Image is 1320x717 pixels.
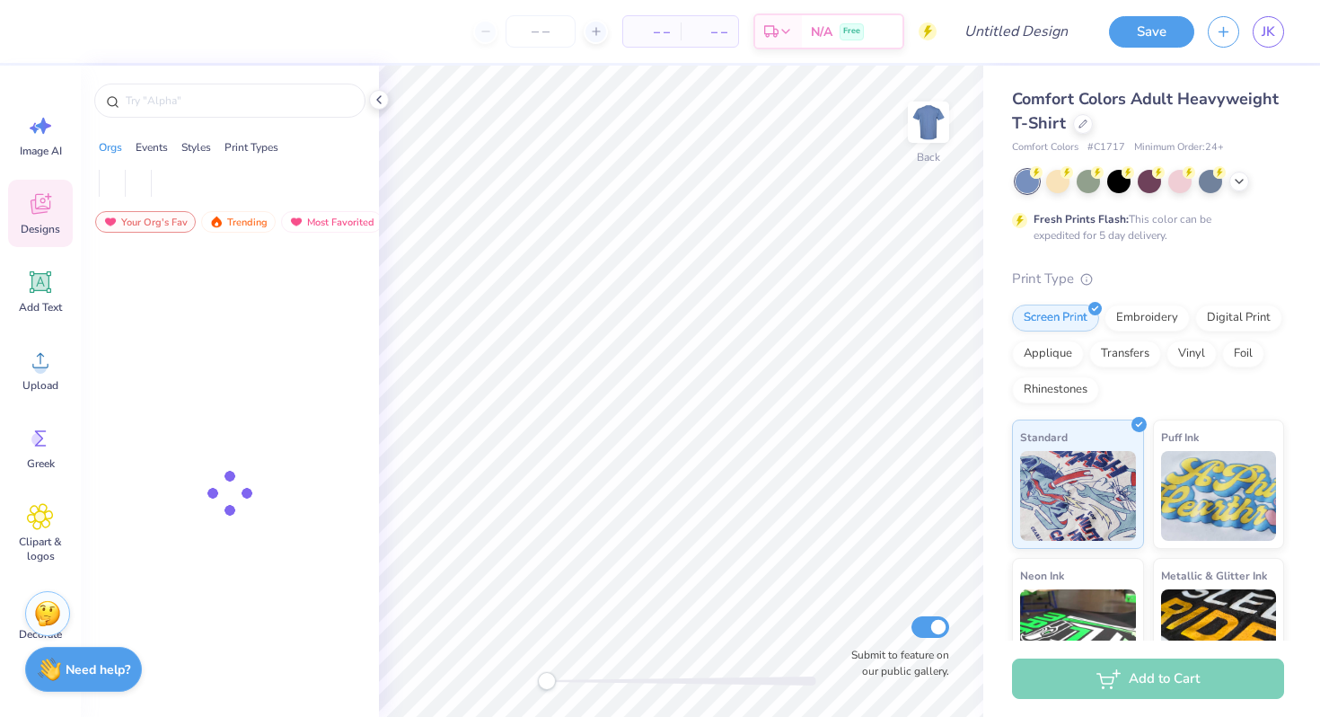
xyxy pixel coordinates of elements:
input: – – [506,15,576,48]
img: trending.gif [209,216,224,228]
div: Print Types [224,139,278,155]
div: Digital Print [1195,305,1282,332]
img: Back [911,104,946,140]
span: Greek [27,456,55,471]
button: Save [1109,16,1194,48]
span: Add Text [19,300,62,314]
input: Untitled Design [950,13,1082,49]
div: Most Favorited [281,211,383,233]
span: # C1717 [1087,140,1125,155]
span: Free [843,25,860,38]
div: Styles [181,139,211,155]
div: Trending [201,211,276,233]
div: This color can be expedited for 5 day delivery. [1034,211,1254,243]
img: most_fav.gif [289,216,304,228]
span: Puff Ink [1161,428,1199,447]
span: Image AI [20,144,62,158]
span: – – [634,22,670,41]
img: Standard [1020,451,1136,541]
span: Standard [1020,428,1068,447]
span: Upload [22,378,58,393]
div: Rhinestones [1012,376,1099,403]
span: Clipart & logos [11,535,70,563]
span: Comfort Colors Adult Heavyweight T-Shirt [1012,88,1279,134]
span: N/A [811,22,832,41]
div: Transfers [1089,341,1161,367]
div: Foil [1222,341,1264,367]
strong: Fresh Prints Flash: [1034,212,1129,226]
a: JK [1253,16,1284,48]
strong: Need help? [66,661,130,678]
div: Screen Print [1012,305,1099,332]
img: Metallic & Glitter Ink [1161,589,1277,679]
span: Decorate [19,627,62,642]
label: Submit to feature on our public gallery. [841,647,949,679]
div: Applique [1012,341,1084,367]
span: Designs [21,222,60,236]
span: JK [1262,22,1275,42]
img: Puff Ink [1161,451,1277,541]
div: Events [136,139,168,155]
div: Back [917,149,940,165]
span: Minimum Order: 24 + [1134,140,1224,155]
img: most_fav.gif [103,216,118,228]
div: Accessibility label [538,672,556,690]
span: Neon Ink [1020,566,1064,585]
div: Your Org's Fav [95,211,196,233]
span: – – [691,22,727,41]
div: Print Type [1012,269,1284,289]
span: Metallic & Glitter Ink [1161,566,1267,585]
div: Orgs [99,139,122,155]
div: Embroidery [1104,305,1190,332]
input: Try "Alpha" [124,92,354,110]
img: Neon Ink [1020,589,1136,679]
div: Vinyl [1166,341,1217,367]
span: Comfort Colors [1012,140,1078,155]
